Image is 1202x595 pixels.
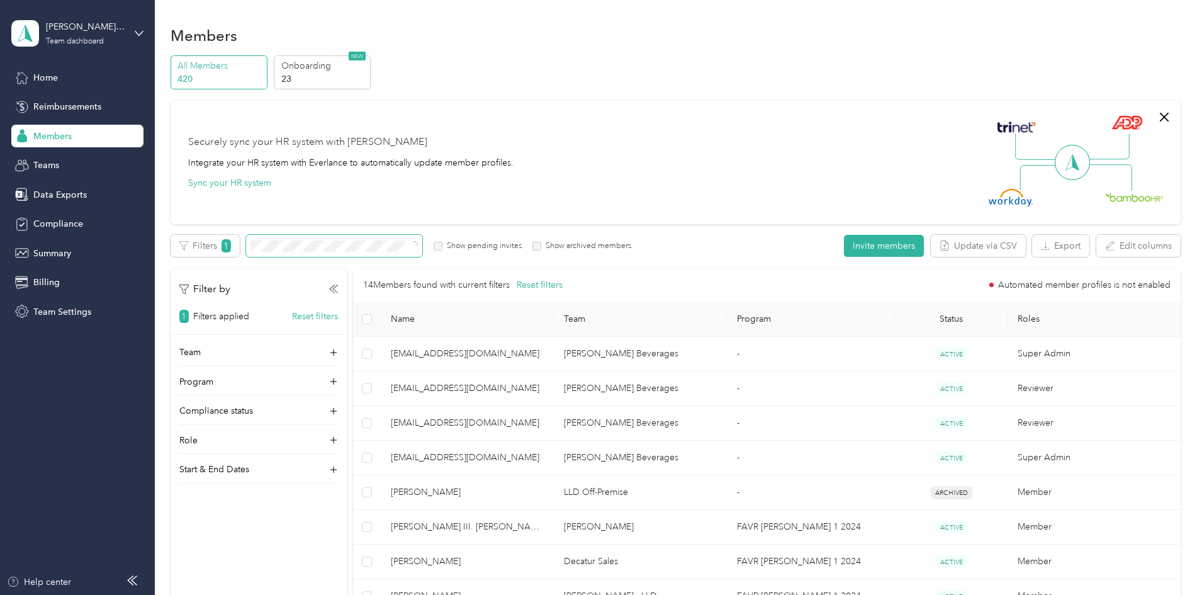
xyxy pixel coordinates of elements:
td: favr1+adamsbeverages@everlance.com [381,371,554,406]
label: Show archived members [541,241,631,252]
button: Update via CSV [931,235,1026,257]
td: Adams Beverages [554,441,727,475]
span: ARCHIVED [931,486,972,499]
td: Adams Beverages [554,371,727,406]
button: Reset filters [517,278,563,292]
button: Help center [7,575,71,589]
span: 1 [179,310,189,323]
h1: Members [171,29,237,42]
span: NEW [349,52,366,60]
th: Program [727,302,896,337]
span: Compliance [33,217,83,230]
td: Kristin S. Grice [381,475,554,510]
span: ACTIVE [936,348,967,361]
td: LLD Off-Premise [554,475,727,510]
th: Name [381,302,554,337]
p: Compliance status [179,404,253,417]
p: All Members [177,59,263,72]
td: - [727,371,896,406]
span: Billing [33,276,60,289]
span: 1 [222,239,231,252]
span: Automated member profiles is not enabled [998,281,1171,290]
img: BambooHR [1105,193,1163,201]
p: Start & End Dates [179,463,249,476]
span: [EMAIL_ADDRESS][DOMAIN_NAME] [391,416,544,430]
td: Decatur Sales [554,545,727,579]
span: Data Exports [33,188,87,201]
iframe: Everlance-gr Chat Button Frame [1132,524,1202,595]
label: Show pending invites [442,241,522,252]
span: ACTIVE [936,382,967,395]
p: 14 Members found with current filters [363,278,510,292]
div: Integrate your HR system with Everlance to automatically update member profiles. [188,156,514,169]
td: FAVR Bev 1 2024 [727,545,896,579]
p: Onboarding [281,59,367,72]
td: Reviewer [1008,371,1181,406]
td: favr2+adamsbeverages@everlance.com [381,406,554,441]
img: Line Right Down [1088,164,1132,191]
th: Status [895,302,1007,337]
td: Reviewer [1008,406,1181,441]
span: ACTIVE [936,555,967,569]
span: Teams [33,159,59,172]
img: Line Right Up [1086,133,1130,160]
td: Adams Beverages [554,406,727,441]
span: Home [33,71,58,84]
p: Program [179,375,213,388]
td: success+adamsbeverages@everlance.com [381,441,554,475]
td: favr+adamsbeverage@everlance.com [381,337,554,371]
span: [PERSON_NAME] [391,555,544,569]
td: Super Admin [1008,441,1181,475]
td: Boyce A. III. Cox [381,510,554,545]
img: Workday [989,189,1033,207]
div: Securely sync your HR system with [PERSON_NAME] [188,135,427,150]
div: [PERSON_NAME] Beverages [46,20,125,33]
span: [PERSON_NAME] III. [PERSON_NAME] [391,520,544,534]
p: Filters applied [193,310,249,323]
td: FAVR Bev 1 2024 [727,510,896,545]
span: ACTIVE [936,417,967,430]
td: Michael Phillips [554,510,727,545]
button: Invite members [844,235,924,257]
td: - [727,406,896,441]
img: Trinet [994,118,1038,136]
td: - [727,441,896,475]
img: Line Left Up [1015,133,1059,161]
span: Name [391,314,544,324]
button: Export [1032,235,1089,257]
td: Bruce A. Newton [381,545,554,579]
span: [EMAIL_ADDRESS][DOMAIN_NAME] [391,451,544,465]
span: Team Settings [33,305,91,319]
span: Reimbursements [33,100,101,113]
img: ADP [1111,115,1142,130]
span: [PERSON_NAME] [391,485,544,499]
span: ACTIVE [936,451,967,465]
button: Edit columns [1096,235,1181,257]
th: Team [554,302,727,337]
span: [EMAIL_ADDRESS][DOMAIN_NAME] [391,347,544,361]
td: - [727,475,896,510]
td: Super Admin [1008,337,1181,371]
td: Member [1008,545,1181,579]
img: Line Left Down [1019,164,1064,190]
th: Roles [1008,302,1181,337]
button: Sync your HR system [188,176,271,190]
p: Team [179,346,201,359]
p: Filter by [179,281,230,297]
p: 23 [281,72,367,86]
td: - [727,337,896,371]
span: [EMAIL_ADDRESS][DOMAIN_NAME] [391,382,544,395]
td: Member [1008,510,1181,545]
span: ACTIVE [936,521,967,534]
p: Role [179,434,198,447]
button: Reset filters [292,310,338,323]
p: 420 [177,72,263,86]
span: Summary [33,247,71,260]
button: Filters1 [171,235,240,257]
div: Team dashboard [46,38,104,45]
span: Members [33,130,72,143]
td: Adams Beverages [554,337,727,371]
td: Member [1008,475,1181,510]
